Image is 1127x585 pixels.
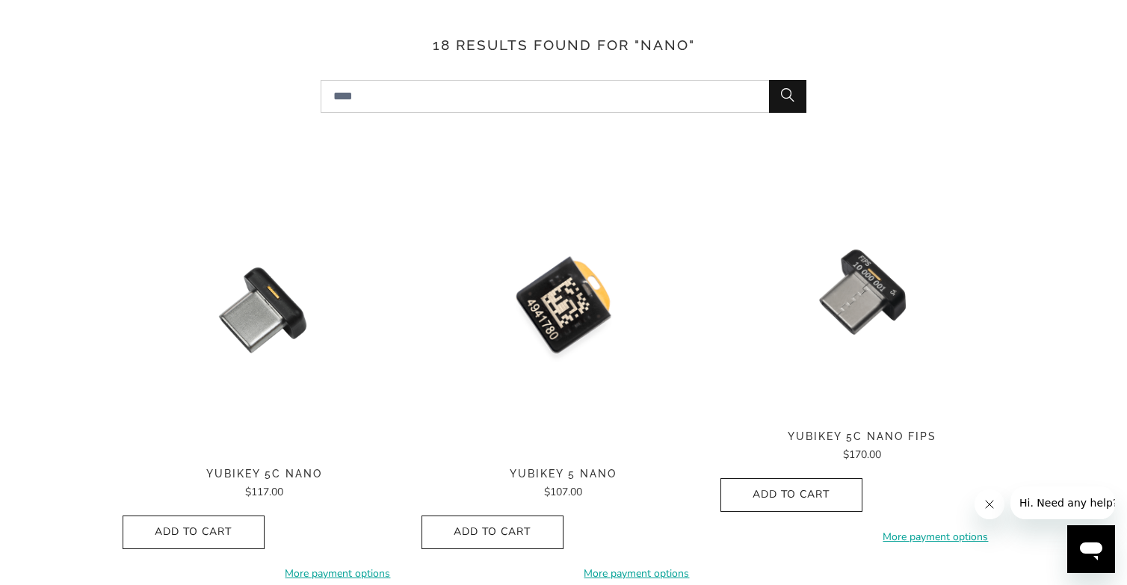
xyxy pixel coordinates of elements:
button: Search [769,80,806,113]
iframe: Button to launch messaging window [1067,525,1115,573]
iframe: Message from company [1010,486,1115,519]
img: YubiKey 5 Nano - Trust Panda [422,169,705,453]
img: YubiKey 5C Nano - Trust Panda [123,169,407,453]
span: Add to Cart [437,526,548,539]
span: YubiKey 5C Nano [123,468,407,480]
a: More payment options [867,529,1004,545]
input: Search... [321,80,806,113]
span: Add to Cart [736,489,847,501]
a: More payment options [568,566,705,582]
span: $170.00 [843,448,881,462]
span: YubiKey 5 Nano [422,468,705,480]
a: YubiKey 5C Nano - Trust Panda YubiKey 5C Nano - Trust Panda [123,169,407,453]
a: YubiKey 5C Nano FIPS - Trust Panda YubiKey 5C Nano FIPS - Trust Panda [720,169,1004,415]
a: More payment options [269,566,407,582]
button: Add to Cart [422,516,563,549]
a: YubiKey 5 Nano - Trust Panda YubiKey 5 Nano - Trust Panda [422,169,705,453]
a: YubiKey 5 Nano $107.00 [422,468,705,501]
a: YubiKey 5C Nano $117.00 [123,468,407,501]
img: YubiKey 5C Nano FIPS - Trust Panda [720,169,1004,415]
span: $117.00 [245,485,283,499]
iframe: Close message [975,489,1004,519]
span: Add to Cart [138,526,249,539]
a: YubiKey 5C Nano FIPS $170.00 [720,430,1004,463]
button: Add to Cart [720,478,862,512]
span: $107.00 [544,485,582,499]
button: Add to Cart [123,516,265,549]
span: YubiKey 5C Nano FIPS [720,430,1004,443]
h3: 18 results found for "nano" [123,34,1004,56]
span: Hi. Need any help? [9,10,108,22]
